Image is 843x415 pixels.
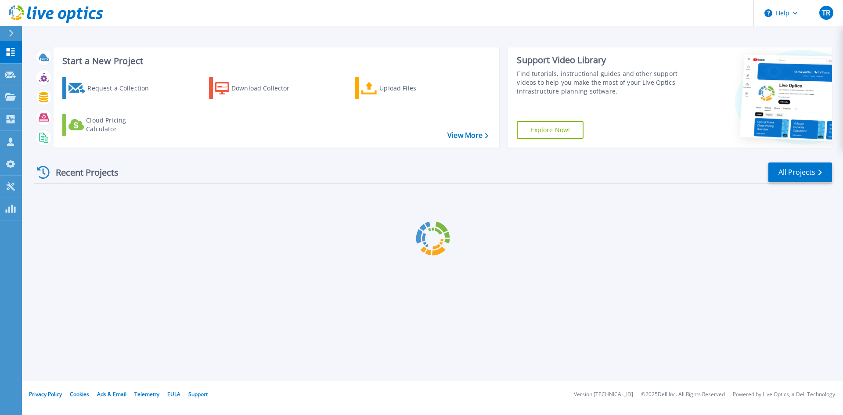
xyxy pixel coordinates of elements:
li: Version: [TECHNICAL_ID] [574,392,633,397]
span: TR [822,9,830,16]
div: Recent Projects [34,162,130,183]
a: EULA [167,390,180,398]
a: Explore Now! [517,121,584,139]
div: Find tutorials, instructional guides and other support videos to help you make the most of your L... [517,69,682,96]
div: Download Collector [231,79,302,97]
a: Cloud Pricing Calculator [62,114,160,136]
h3: Start a New Project [62,56,488,66]
a: Request a Collection [62,77,160,99]
a: Upload Files [355,77,453,99]
a: Cookies [70,390,89,398]
a: Telemetry [134,390,159,398]
a: View More [447,131,488,140]
a: Ads & Email [97,390,126,398]
div: Request a Collection [87,79,158,97]
a: All Projects [768,162,832,182]
a: Support [188,390,208,398]
div: Support Video Library [517,54,682,66]
div: Upload Files [379,79,450,97]
a: Download Collector [209,77,307,99]
li: © 2025 Dell Inc. All Rights Reserved [641,392,725,397]
li: Powered by Live Optics, a Dell Technology [733,392,835,397]
a: Privacy Policy [29,390,62,398]
div: Cloud Pricing Calculator [86,116,156,134]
